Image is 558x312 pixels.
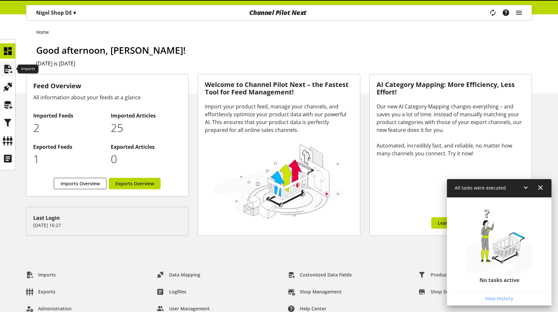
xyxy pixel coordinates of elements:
span: Good afternoon, [PERSON_NAME]! [36,44,186,56]
p: [DATE] 16:27 [33,222,181,229]
img: 78e1b9dcff1e8392d83655fcfc870417.svg [211,142,345,220]
span: Learn More [438,220,464,226]
span: Logfiles [169,288,186,295]
div: Our new AI Category Mapping changes everything – and saves you a lot of time. Instead of manually... [377,103,525,157]
a: Exports [21,286,61,298]
a: Logfiles [152,286,192,298]
a: Shop Management [282,286,347,298]
nav: main navigation [26,5,532,21]
h2: Imported Feeds [33,112,104,120]
h2: [DATE] is [DATE] [36,60,532,67]
p: 2 [33,120,104,136]
p: Nigel Shop DE [36,9,76,17]
h2: Exported Feeds [33,143,104,151]
a: Exports Overview [109,178,161,189]
span: Administration [38,305,72,312]
div: Imports [18,64,38,74]
div: Import your product feed, manage your channels, and effortlessly optimize your product data with ... [205,103,353,134]
h2: Exported Articles [111,143,181,151]
span: Help center [300,305,326,312]
p: 1 [33,151,104,167]
span: All tasks were executed [455,185,506,191]
span: Shop Settings [431,288,462,295]
a: Shop Settings [413,286,467,298]
h2: Imported Articles [111,112,181,120]
span: Customized Data Fields [300,271,352,278]
p: 0 [111,151,181,167]
a: Customized Data Fields [282,269,357,281]
h2: No tasks active [479,277,519,283]
h3: AI Category Mapping: More Efficiency, Less Effort! [377,81,525,96]
a: Imports Overview [54,178,107,189]
span: User Management [169,305,210,312]
span: Imports Overview [61,180,100,187]
span: Exports Overview [115,180,154,187]
a: View History [448,293,550,304]
span: ▾ [73,9,76,16]
h3: Welcome to Channel Pilot Next – the Fastest Tool for Feed Management! [205,81,353,96]
a: Learn More [431,217,470,229]
h3: Feed Overview [33,81,181,91]
span: Shop Management [300,288,342,295]
span: Data Mapping [169,271,200,278]
span: View History [485,295,513,302]
span: Product Filters [431,271,464,278]
a: Imports [21,269,61,281]
a: Product Filters [413,269,469,281]
span: Imports [38,271,56,278]
a: Data Mapping [152,269,206,281]
span: Exports [38,288,55,295]
div: Last Login [33,214,181,222]
div: All information about your feeds at a glance [33,93,181,101]
p: 25 [111,120,181,136]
